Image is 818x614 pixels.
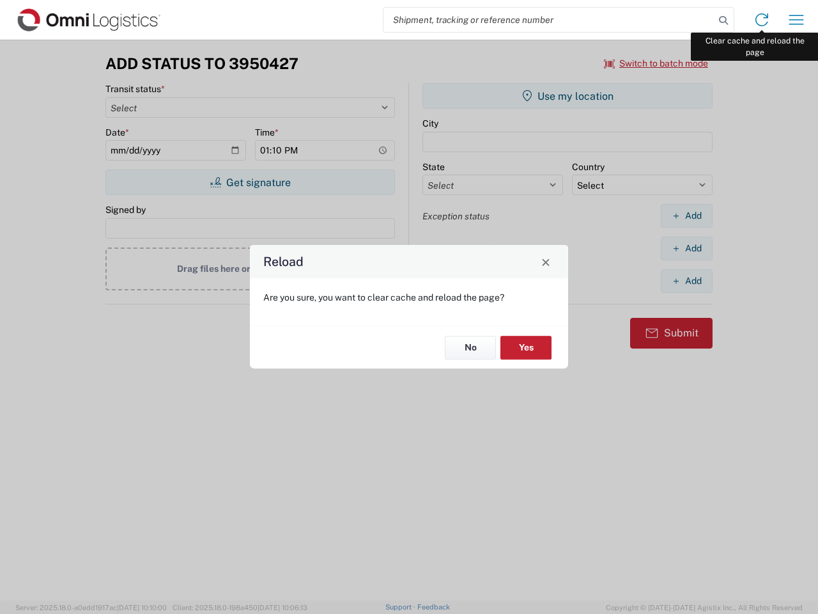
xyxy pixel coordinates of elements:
h4: Reload [263,253,304,271]
button: Close [537,253,555,271]
button: Yes [500,336,552,359]
input: Shipment, tracking or reference number [383,8,714,32]
p: Are you sure, you want to clear cache and reload the page? [263,292,555,303]
button: No [445,336,496,359]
